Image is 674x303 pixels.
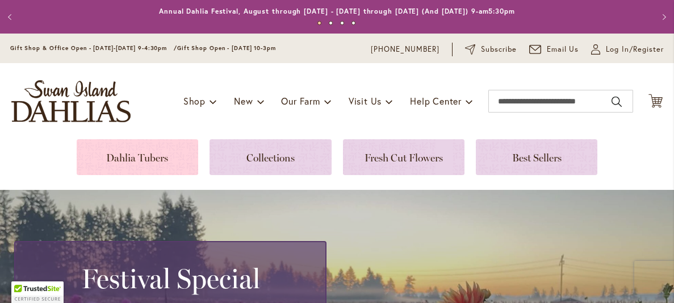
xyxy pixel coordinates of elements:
[349,95,382,107] span: Visit Us
[606,44,664,55] span: Log In/Register
[10,44,177,52] span: Gift Shop & Office Open - [DATE]-[DATE] 9-4:30pm /
[183,95,206,107] span: Shop
[317,21,321,25] button: 1 of 4
[234,95,253,107] span: New
[651,6,674,28] button: Next
[281,95,320,107] span: Our Farm
[11,80,131,122] a: store logo
[465,44,517,55] a: Subscribe
[547,44,579,55] span: Email Us
[410,95,462,107] span: Help Center
[351,21,355,25] button: 4 of 4
[371,44,439,55] a: [PHONE_NUMBER]
[481,44,517,55] span: Subscribe
[340,21,344,25] button: 3 of 4
[177,44,276,52] span: Gift Shop Open - [DATE] 10-3pm
[529,44,579,55] a: Email Us
[29,263,312,294] h2: Festival Special
[329,21,333,25] button: 2 of 4
[591,44,664,55] a: Log In/Register
[159,7,515,15] a: Annual Dahlia Festival, August through [DATE] - [DATE] through [DATE] (And [DATE]) 9-am5:30pm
